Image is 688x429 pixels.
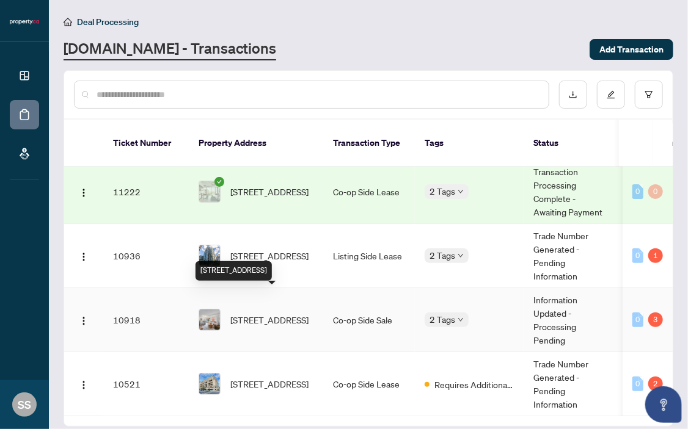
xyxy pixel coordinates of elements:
span: 2 Tags [430,248,455,262]
img: thumbnail-img [199,181,220,202]
img: thumbnail-img [199,309,220,330]
img: thumbnail-img [199,245,220,266]
td: 10936 [103,224,189,288]
div: 0 [632,377,643,391]
td: 10521 [103,352,189,416]
td: Trade Number Generated - Pending Information [524,224,615,288]
td: Co-op Side Sale [323,288,415,352]
span: down [458,317,464,323]
td: 10918 [103,288,189,352]
span: [STREET_ADDRESS] [230,185,309,198]
span: edit [607,90,615,99]
td: Transaction Processing Complete - Awaiting Payment [524,160,615,224]
span: [STREET_ADDRESS] [230,377,309,391]
span: [STREET_ADDRESS] [230,313,309,326]
img: Logo [79,316,89,326]
img: Logo [79,252,89,262]
button: Add Transaction [590,39,673,60]
button: Logo [74,246,93,265]
div: 0 [648,184,663,199]
span: down [458,253,464,259]
button: edit [597,81,625,109]
div: 0 [632,184,643,199]
div: 1 [648,248,663,263]
button: filter [635,81,663,109]
img: thumbnail-img [199,373,220,394]
td: 11222 [103,160,189,224]
span: [STREET_ADDRESS] [230,249,309,262]
div: 0 [632,248,643,263]
button: Logo [74,182,93,201]
th: Transaction Type [323,120,415,167]
td: Trade Number Generated - Pending Information [524,352,615,416]
button: Logo [74,310,93,330]
a: [DOMAIN_NAME] - Transactions [64,38,276,60]
span: home [64,18,72,26]
span: check-circle [214,177,224,187]
td: Co-op Side Lease [323,352,415,416]
th: Property Address [189,120,323,167]
td: Co-op Side Lease [323,160,415,224]
span: Add Transaction [599,40,664,59]
button: Logo [74,374,93,394]
img: logo [10,18,39,26]
button: download [559,81,587,109]
img: Logo [79,380,89,390]
span: download [569,90,577,99]
div: 3 [648,312,663,327]
span: filter [645,90,653,99]
th: Tags [415,120,524,167]
span: down [458,189,464,195]
td: Information Updated - Processing Pending [524,288,615,352]
span: Requires Additional Docs [434,378,514,391]
span: Deal Processing [77,16,139,27]
span: 2 Tags [430,184,455,198]
button: Open asap [645,386,682,423]
th: Status [524,120,615,167]
div: 0 [632,312,643,327]
img: Logo [79,188,89,198]
td: Listing Side Lease [323,224,415,288]
div: 2 [648,377,663,391]
div: [STREET_ADDRESS] [196,261,272,281]
th: Ticket Number [103,120,189,167]
span: SS [18,396,31,413]
span: 2 Tags [430,312,455,326]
